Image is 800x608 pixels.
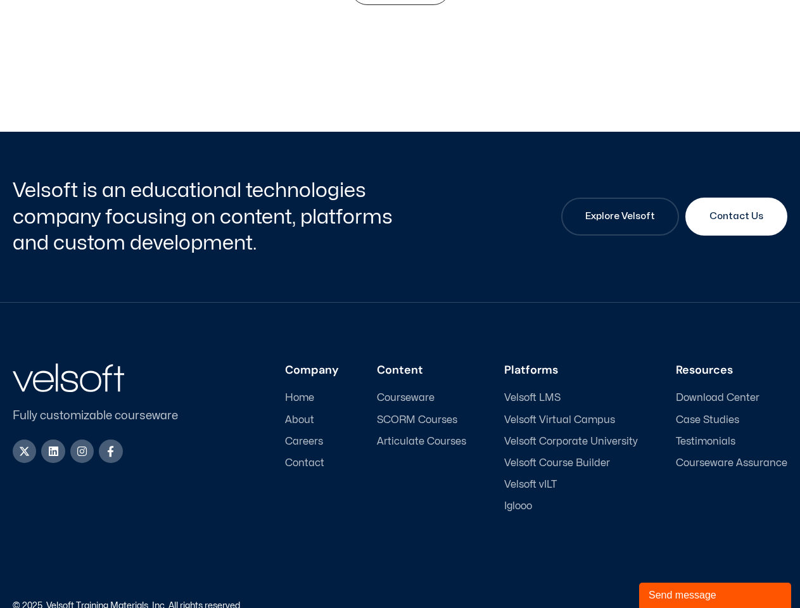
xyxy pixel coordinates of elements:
a: Testimonials [676,436,787,448]
a: Download Center [676,392,787,404]
span: Velsoft LMS [504,392,561,404]
span: Home [285,392,314,404]
a: Velsoft vILT [504,479,638,491]
span: Testimonials [676,436,735,448]
a: Case Studies [676,414,787,426]
a: Home [285,392,339,404]
a: Contact [285,457,339,469]
p: Fully customizable courseware [13,407,199,424]
span: Explore Velsoft [585,209,655,224]
a: Courseware Assurance [676,457,787,469]
span: Velsoft Virtual Campus [504,414,615,426]
a: Careers [285,436,339,448]
h3: Platforms [504,364,638,377]
span: Case Studies [676,414,739,426]
span: Careers [285,436,323,448]
h2: Velsoft is an educational technologies company focusing on content, platforms and custom developm... [13,177,397,256]
h3: Resources [676,364,787,377]
span: Courseware [377,392,435,404]
span: Contact Us [709,209,763,224]
a: Contact Us [685,198,787,236]
span: SCORM Courses [377,414,457,426]
a: Iglooo [504,500,638,512]
span: About [285,414,314,426]
iframe: chat widget [639,580,794,608]
a: Explore Velsoft [561,198,679,236]
a: About [285,414,339,426]
a: Velsoft Course Builder [504,457,638,469]
h3: Company [285,364,339,377]
span: Velsoft vILT [504,479,557,491]
a: Velsoft Corporate University [504,436,638,448]
a: SCORM Courses [377,414,466,426]
a: Velsoft LMS [504,392,638,404]
h3: Content [377,364,466,377]
a: Courseware [377,392,466,404]
a: Velsoft Virtual Campus [504,414,638,426]
span: Iglooo [504,500,532,512]
span: Contact [285,457,324,469]
span: Download Center [676,392,759,404]
a: Articulate Courses [377,436,466,448]
span: Velsoft Course Builder [504,457,610,469]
